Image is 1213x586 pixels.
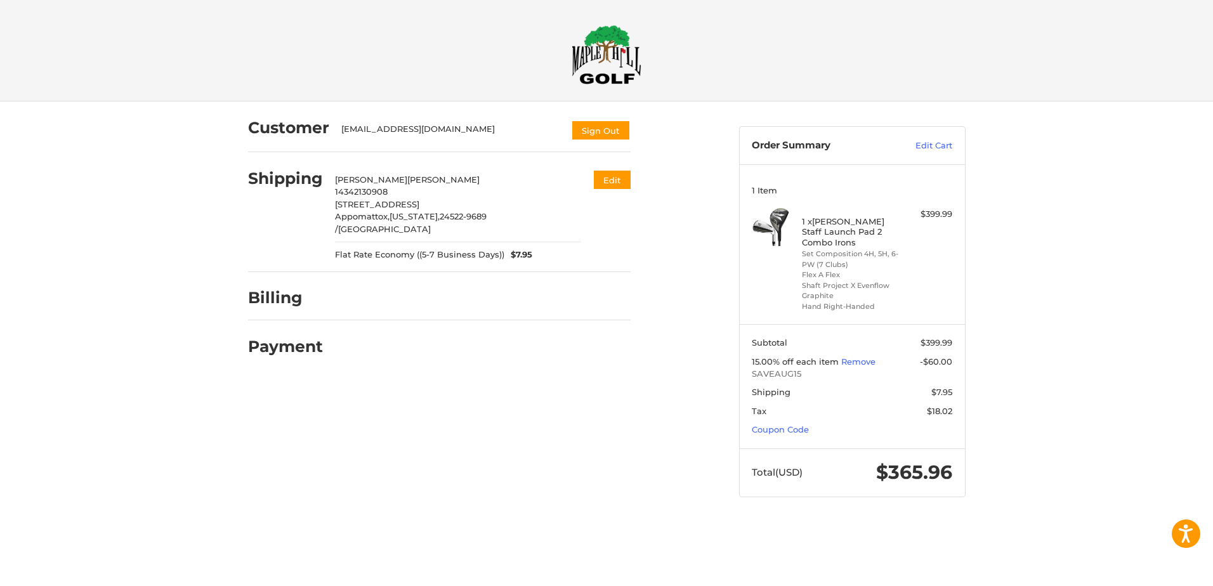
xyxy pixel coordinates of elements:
span: 15.00% off each item [752,356,841,367]
h3: 1 Item [752,185,952,195]
h2: Billing [248,288,322,308]
span: Shipping [752,387,790,397]
h2: Shipping [248,169,323,188]
span: $365.96 [876,460,952,484]
span: [PERSON_NAME] [335,174,407,185]
span: 14342130908 [335,186,388,197]
span: $18.02 [927,406,952,416]
span: [STREET_ADDRESS] [335,199,419,209]
span: $7.95 [504,249,532,261]
button: Edit [594,171,631,189]
a: Remove [841,356,875,367]
span: Tax [752,406,766,416]
li: Set Composition 4H, 5H, 6-PW (7 Clubs) [802,249,899,270]
a: Coupon Code [752,424,809,434]
h4: 1 x [PERSON_NAME] Staff Launch Pad 2 Combo Irons [802,216,899,247]
span: $399.99 [921,337,952,348]
span: Appomattox, [335,211,390,221]
span: Flat Rate Economy ((5-7 Business Days)) [335,249,504,261]
a: Edit Cart [888,140,952,152]
h3: Order Summary [752,140,888,152]
span: Subtotal [752,337,787,348]
li: Hand Right-Handed [802,301,899,312]
span: [PERSON_NAME] [407,174,480,185]
img: Maple Hill Golf [572,25,641,84]
iframe: Gorgias live chat messenger [13,531,151,573]
li: Flex A Flex [802,270,899,280]
button: Sign Out [571,120,631,141]
div: [EMAIL_ADDRESS][DOMAIN_NAME] [341,123,558,141]
span: 24522-9689 / [335,211,487,234]
h2: Payment [248,337,323,356]
div: $399.99 [902,208,952,221]
span: [US_STATE], [390,211,440,221]
span: [GEOGRAPHIC_DATA] [338,224,431,234]
span: Total (USD) [752,466,803,478]
li: Shaft Project X Evenflow Graphite [802,280,899,301]
iframe: Google Customer Reviews [1108,552,1213,586]
span: SAVEAUG15 [752,368,952,381]
span: -$60.00 [920,356,952,367]
span: $7.95 [931,387,952,397]
h2: Customer [248,118,329,138]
